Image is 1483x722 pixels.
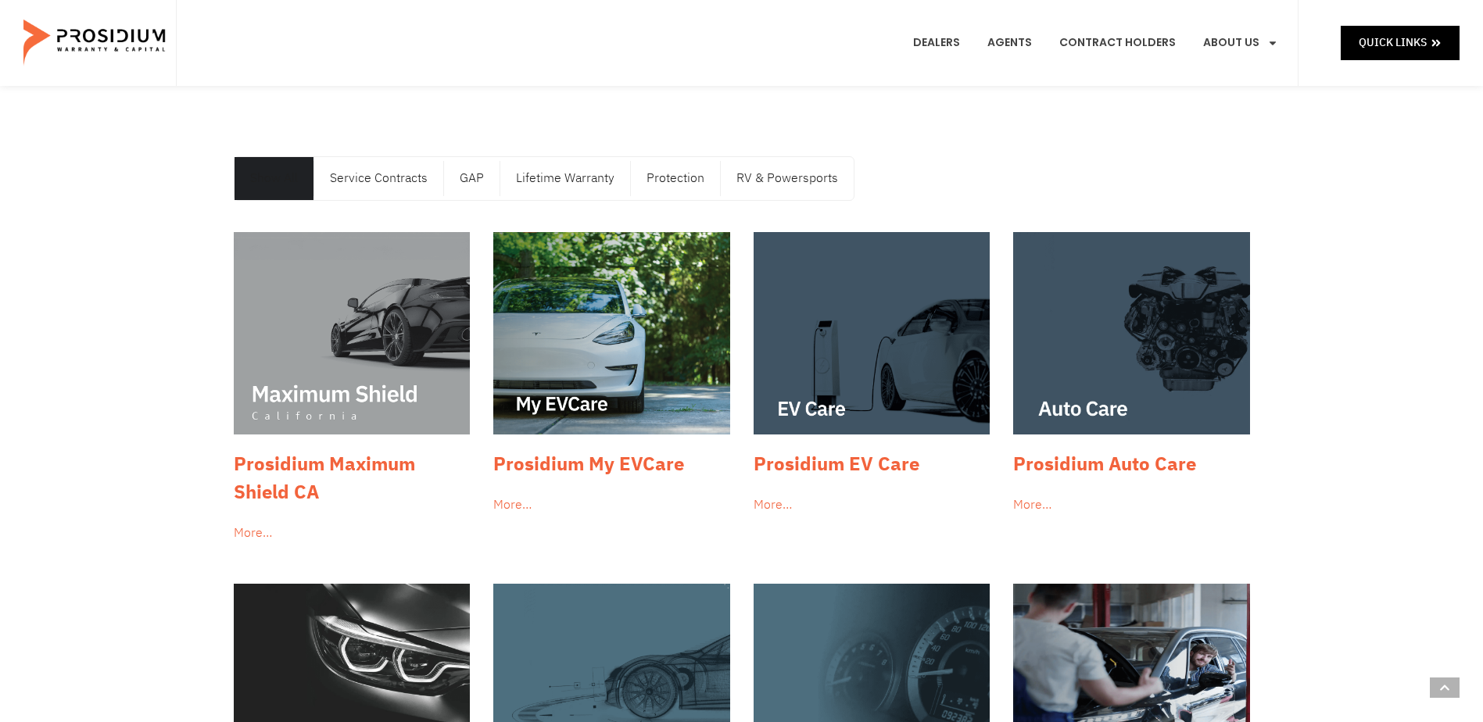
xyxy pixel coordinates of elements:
[901,14,972,72] a: Dealers
[234,522,471,545] div: More…
[976,14,1044,72] a: Agents
[1359,33,1427,52] span: Quick Links
[444,157,500,200] a: GAP
[493,494,730,516] div: More…
[485,224,738,524] a: Prosidium My EVCare More…
[235,157,854,200] nav: Menu
[901,14,1290,72] nav: Menu
[721,157,854,200] a: RV & Powersports
[631,157,720,200] a: Protection
[314,157,443,200] a: Service Contracts
[1013,450,1250,478] h3: Prosidium Auto Care
[1005,224,1258,524] a: Prosidium Auto Care More…
[1341,26,1460,59] a: Quick Links
[754,450,990,478] h3: Prosidium EV Care
[746,224,998,524] a: Prosidium EV Care More…
[235,157,313,200] a: Show All
[1013,494,1250,516] div: More…
[754,494,990,516] div: More…
[1191,14,1290,72] a: About Us
[493,450,730,478] h3: Prosidium My EVCare
[500,157,630,200] a: Lifetime Warranty
[226,224,478,552] a: Prosidium Maximum Shield CA More…
[234,450,471,506] h3: Prosidium Maximum Shield CA
[1048,14,1187,72] a: Contract Holders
